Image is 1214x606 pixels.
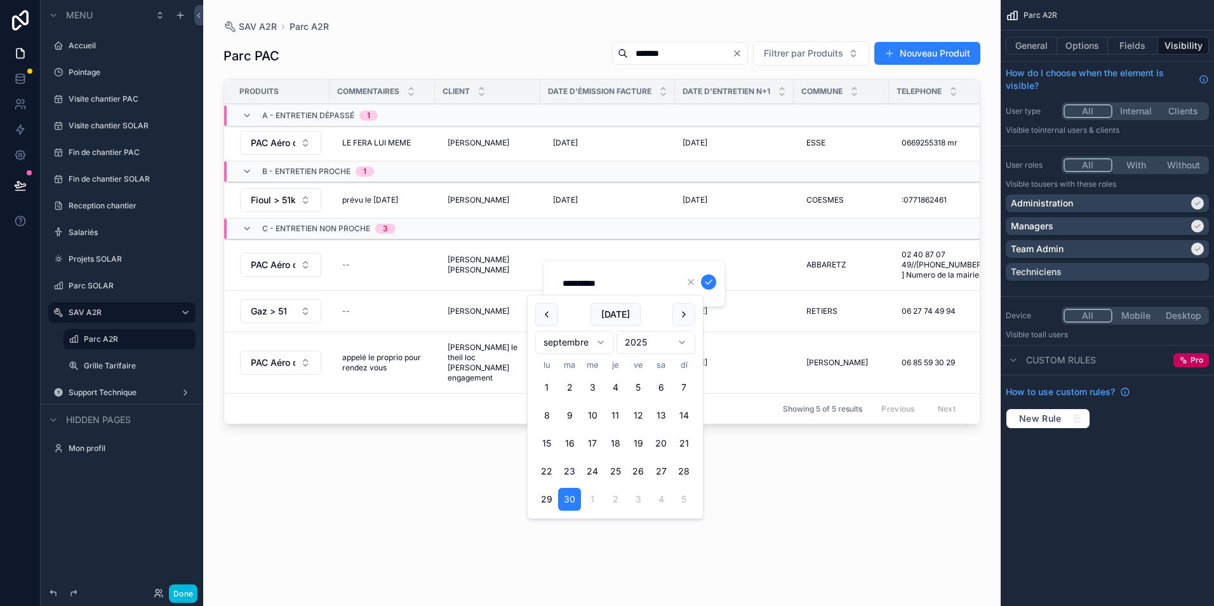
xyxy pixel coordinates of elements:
button: mardi 2 septembre 2025 [558,376,581,399]
button: mardi 16 septembre 2025 [558,432,581,455]
label: Accueil [69,41,188,51]
button: vendredi 19 septembre 2025 [627,432,650,455]
span: c - entretien non proche [262,224,370,234]
button: mercredi 24 septembre 2025 [581,460,604,483]
button: mardi 30 septembre 2025, selected [558,488,581,511]
span: Commentaires [337,86,399,97]
a: Parc SOLAR [69,281,188,291]
span: [PERSON_NAME] [806,358,868,368]
th: mercredi [581,359,604,371]
span: COESMES [806,195,844,205]
span: [DATE] [683,138,707,148]
p: Visible to [1006,179,1209,189]
button: Select Button [753,41,869,65]
span: ABBARETZ [806,260,846,270]
th: dimanche [672,359,695,371]
span: Internal users & clients [1038,125,1119,135]
button: Fields [1108,37,1159,55]
button: All [1064,104,1112,118]
span: Date d'entretien n+1 [683,86,770,97]
a: How do I choose when the element is visible? [1006,67,1209,92]
button: lundi 22 septembre 2025 [535,460,558,483]
button: dimanche 21 septembre 2025 [672,432,695,455]
label: Device [1006,311,1057,321]
button: jeudi 18 septembre 2025 [604,432,627,455]
table: septembre 2025 [535,359,695,511]
button: Clear [732,48,747,58]
label: User type [1006,106,1057,116]
button: vendredi 26 septembre 2025 [627,460,650,483]
p: Visible to [1006,125,1209,135]
span: 06 85 59 30 29 [902,358,955,368]
label: Visite chantier SOLAR [69,121,188,131]
button: Options [1057,37,1108,55]
span: Users with these roles [1038,179,1116,189]
span: New Rule [1014,413,1067,424]
label: Fin de chantier SOLAR [69,174,188,184]
label: Support Technique [69,387,170,398]
label: Mon profil [69,443,188,454]
button: mercredi 10 septembre 2025 [581,404,604,427]
button: samedi 4 octobre 2025 [650,488,672,511]
button: samedi 13 septembre 2025 [650,404,672,427]
label: Fin de chantier PAC [69,147,188,158]
span: Filtrer par Produits [764,47,843,60]
label: Parc A2R [84,334,188,344]
label: Projets SOLAR [69,254,188,264]
label: Salariés [69,227,188,238]
button: vendredi 3 octobre 2025 [627,488,650,511]
label: Pointage [69,67,188,77]
span: [DATE] [553,138,578,148]
span: [PERSON_NAME] [448,306,509,316]
button: jeudi 11 septembre 2025 [604,404,627,427]
span: Hidden pages [66,414,131,426]
span: appelé le proprio pour rendez vous [342,353,422,373]
button: Select Button [240,188,321,212]
button: mardi 23 septembre 2025 [558,460,581,483]
th: vendredi [627,359,650,371]
button: Visibility [1158,37,1209,55]
a: Parc A2R [290,20,329,33]
p: Managers [1011,220,1053,232]
span: Commune [801,86,843,97]
span: a - entretien dépassé [262,111,354,121]
button: mercredi 17 septembre 2025 [581,432,604,455]
span: [PERSON_NAME] [448,138,509,148]
label: SAV A2R [69,307,170,318]
button: lundi 15 septembre 2025 [535,432,558,455]
span: Custom rules [1026,354,1096,367]
button: dimanche 14 septembre 2025 [672,404,695,427]
p: Visible to [1006,330,1209,340]
span: 02 40 87 07 49//[PHONE_NUMBER] Numero de la mairie [902,250,982,280]
button: jeudi 4 septembre 2025 [604,376,627,399]
span: PAC Aéro ou Géo [251,259,295,271]
button: vendredi 12 septembre 2025 [627,404,650,427]
span: Fioul > 51kw [251,194,295,206]
span: Produits [239,86,279,97]
button: Done [169,584,197,603]
span: Telephone [897,86,942,97]
button: samedi 20 septembre 2025 [650,432,672,455]
th: samedi [650,359,672,371]
span: How to use custom rules? [1006,386,1115,398]
button: All [1064,158,1112,172]
button: dimanche 28 septembre 2025 [672,460,695,483]
h1: Parc PAC [223,47,279,65]
span: 0669255318 mr [902,138,957,148]
span: [PERSON_NAME] le theil loc [PERSON_NAME] engagement [448,342,528,383]
button: samedi 6 septembre 2025 [650,376,672,399]
button: General [1006,37,1057,55]
button: Desktop [1159,309,1207,323]
span: :0771862461 [902,195,947,205]
button: Nouveau Produit [874,42,980,65]
button: lundi 1 septembre 2025 [535,376,558,399]
span: [PERSON_NAME] [PERSON_NAME] [448,255,528,275]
